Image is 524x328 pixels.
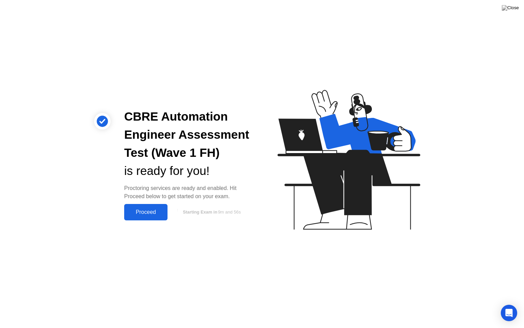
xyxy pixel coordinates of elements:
[124,108,251,162] div: CBRE Automation Engineer Assessment Test (Wave 1 FH)
[501,305,517,321] div: Open Intercom Messenger
[124,184,251,201] div: Proctoring services are ready and enabled. Hit Proceed below to get started on your exam.
[171,206,251,219] button: Starting Exam in9m and 56s
[218,209,241,215] span: 9m and 56s
[126,209,165,215] div: Proceed
[124,204,168,220] button: Proceed
[124,162,251,180] div: is ready for you!
[502,5,519,11] img: Close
